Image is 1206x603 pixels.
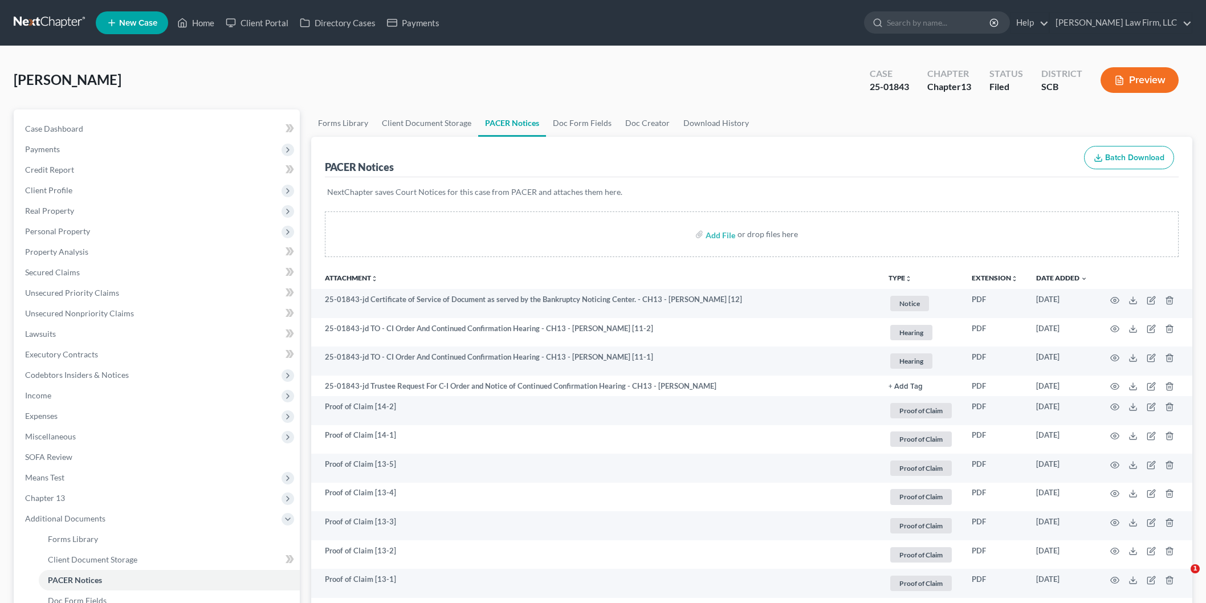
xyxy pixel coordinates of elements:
[738,229,798,240] div: or drop files here
[381,13,445,33] a: Payments
[25,124,83,133] span: Case Dashboard
[25,308,134,318] span: Unsecured Nonpriority Claims
[16,160,300,180] a: Credit Report
[25,411,58,421] span: Expenses
[1027,540,1097,569] td: [DATE]
[972,274,1018,282] a: Extensionunfold_more
[1041,80,1082,93] div: SCB
[1191,564,1200,573] span: 1
[311,289,879,318] td: 25-01843-jd Certificate of Service of Document as served by the Bankruptcy Noticing Center. - CH1...
[927,80,971,93] div: Chapter
[311,318,879,347] td: 25-01843-jd TO - CI Order And Continued Confirmation Hearing - CH13 - [PERSON_NAME] [11-2]
[890,353,932,369] span: Hearing
[890,547,952,563] span: Proof of Claim
[25,390,51,400] span: Income
[39,549,300,570] a: Client Document Storage
[963,376,1027,396] td: PDF
[25,452,72,462] span: SOFA Review
[220,13,294,33] a: Client Portal
[311,109,375,137] a: Forms Library
[16,303,300,324] a: Unsecured Nonpriority Claims
[1027,454,1097,483] td: [DATE]
[1084,146,1174,170] button: Batch Download
[371,275,378,282] i: unfold_more
[325,274,378,282] a: Attachmentunfold_more
[870,67,909,80] div: Case
[961,81,971,92] span: 13
[889,487,954,506] a: Proof of Claim
[889,323,954,342] a: Hearing
[16,242,300,262] a: Property Analysis
[25,185,72,195] span: Client Profile
[16,447,300,467] a: SOFA Review
[25,329,56,339] span: Lawsuits
[25,514,105,523] span: Additional Documents
[618,109,677,137] a: Doc Creator
[325,160,394,174] div: PACER Notices
[889,459,954,478] a: Proof of Claim
[889,574,954,593] a: Proof of Claim
[39,529,300,549] a: Forms Library
[889,275,912,282] button: TYPEunfold_more
[48,534,98,544] span: Forms Library
[311,540,879,569] td: Proof of Claim [13-2]
[1027,347,1097,376] td: [DATE]
[1101,67,1179,93] button: Preview
[890,518,952,533] span: Proof of Claim
[16,283,300,303] a: Unsecured Priority Claims
[25,247,88,256] span: Property Analysis
[963,347,1027,376] td: PDF
[1027,318,1097,347] td: [DATE]
[890,576,952,591] span: Proof of Claim
[1036,274,1087,282] a: Date Added expand_more
[1105,153,1164,162] span: Batch Download
[1167,564,1195,592] iframe: Intercom live chat
[1027,289,1097,318] td: [DATE]
[963,289,1027,318] td: PDF
[889,545,954,564] a: Proof of Claim
[890,489,952,504] span: Proof of Claim
[119,19,157,27] span: New Case
[963,511,1027,540] td: PDF
[1011,275,1018,282] i: unfold_more
[1050,13,1192,33] a: [PERSON_NAME] Law Firm, LLC
[963,569,1027,598] td: PDF
[39,570,300,590] a: PACER Notices
[963,483,1027,512] td: PDF
[963,318,1027,347] td: PDF
[889,381,954,392] a: + Add Tag
[890,431,952,447] span: Proof of Claim
[294,13,381,33] a: Directory Cases
[677,109,756,137] a: Download History
[25,226,90,236] span: Personal Property
[311,347,879,376] td: 25-01843-jd TO - CI Order And Continued Confirmation Hearing - CH13 - [PERSON_NAME] [11-1]
[25,267,80,277] span: Secured Claims
[311,569,879,598] td: Proof of Claim [13-1]
[1027,396,1097,425] td: [DATE]
[1027,425,1097,454] td: [DATE]
[311,454,879,483] td: Proof of Claim [13-5]
[25,349,98,359] span: Executory Contracts
[16,324,300,344] a: Lawsuits
[16,119,300,139] a: Case Dashboard
[1081,275,1087,282] i: expand_more
[890,461,952,476] span: Proof of Claim
[311,396,879,425] td: Proof of Claim [14-2]
[963,454,1027,483] td: PDF
[48,555,137,564] span: Client Document Storage
[25,493,65,503] span: Chapter 13
[16,262,300,283] a: Secured Claims
[48,575,102,585] span: PACER Notices
[890,296,929,311] span: Notice
[1041,67,1082,80] div: District
[311,511,879,540] td: Proof of Claim [13-3]
[25,206,74,215] span: Real Property
[16,344,300,365] a: Executory Contracts
[1027,483,1097,512] td: [DATE]
[327,186,1176,198] p: NextChapter saves Court Notices for this case from PACER and attaches them here.
[989,80,1023,93] div: Filed
[870,80,909,93] div: 25-01843
[14,71,121,88] span: [PERSON_NAME]
[963,396,1027,425] td: PDF
[546,109,618,137] a: Doc Form Fields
